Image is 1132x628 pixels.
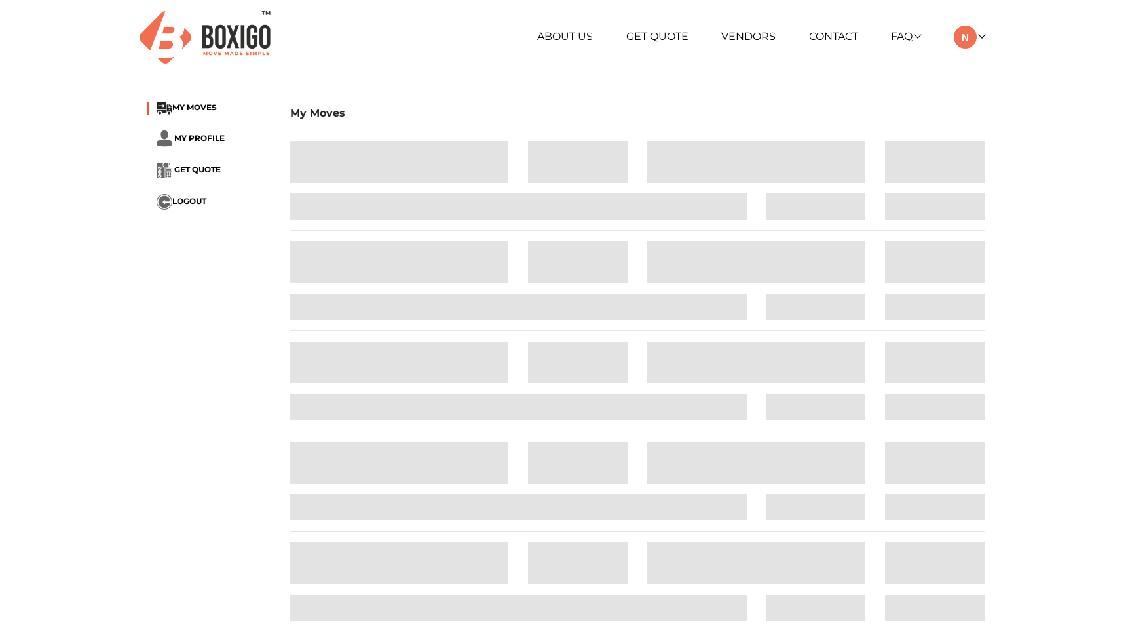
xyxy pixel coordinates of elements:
a: ... GET QUOTE [157,165,221,175]
a: Vendors [721,30,776,43]
a: ...MY MOVES [157,103,217,113]
button: ...LOGOUT [157,194,206,210]
img: ... [157,102,172,115]
a: ... MY PROFILE [157,133,225,143]
img: ... [157,194,172,210]
span: LOGOUT [172,197,206,206]
a: FAQ [891,30,920,43]
span: GET QUOTE [174,165,221,175]
img: ... [157,163,172,178]
img: ... [157,130,172,147]
a: Contact [809,30,858,43]
a: About Us [537,30,593,43]
span: MY MOVES [172,103,217,113]
a: Get Quote [626,30,689,43]
span: MY PROFILE [174,133,225,143]
h3: My Moves [290,107,985,119]
img: Boxigo [140,11,271,63]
